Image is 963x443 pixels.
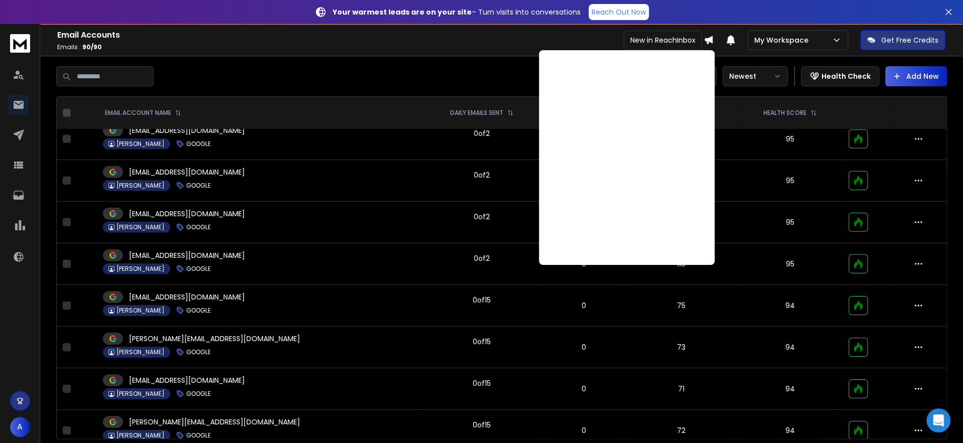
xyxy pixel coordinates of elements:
p: [EMAIL_ADDRESS][DOMAIN_NAME] [129,167,245,177]
td: 94 [737,327,843,368]
div: 0 of 15 [473,295,491,305]
div: New in ReachInbox [624,31,702,50]
p: [EMAIL_ADDRESS][DOMAIN_NAME] [129,209,245,219]
td: 95 [737,202,843,243]
p: GOOGLE [186,431,211,439]
p: [EMAIL_ADDRESS][DOMAIN_NAME] [129,125,245,135]
div: 0 of 15 [473,420,491,430]
p: – Turn visits into conversations [333,7,581,17]
div: EMAIL ACCOUNT NAME [105,109,181,117]
td: 95 [737,118,843,160]
p: 0 [548,384,620,394]
td: 95 [737,243,843,285]
p: DAILY EMAILS SENT [450,109,503,117]
div: 0 of 2 [474,128,490,138]
p: Emails : [57,43,704,51]
strong: Your warmest leads are on your site [333,7,472,17]
td: 94 [737,368,843,410]
p: 0 [548,301,620,311]
p: HEALTH SCORE [763,109,806,117]
button: Health Check [801,66,879,86]
td: 94 [737,285,843,327]
p: Health Check [821,71,871,81]
div: Open Intercom Messenger [926,408,950,432]
p: [PERSON_NAME] [116,182,165,190]
img: logo [10,34,30,53]
td: 95 [737,160,843,202]
p: GOOGLE [186,182,211,190]
p: [PERSON_NAME] [116,390,165,398]
p: [PERSON_NAME] [116,348,165,356]
p: Get Free Credits [881,35,938,45]
div: 0 of 2 [474,212,490,222]
p: 0 [548,342,620,352]
p: GOOGLE [186,223,211,231]
a: Reach Out Now [589,4,649,20]
p: GOOGLE [186,307,211,315]
div: 0 of 15 [473,378,491,388]
p: GOOGLE [186,390,211,398]
td: 71 [626,368,737,410]
p: [EMAIL_ADDRESS][DOMAIN_NAME] [129,292,245,302]
p: 0 [548,425,620,435]
p: GOOGLE [186,140,211,148]
h1: Email Accounts [57,29,704,41]
p: [PERSON_NAME] [116,223,165,231]
td: 75 [626,285,737,327]
div: 0 of 2 [474,253,490,263]
p: Reach Out Now [592,7,646,17]
p: [PERSON_NAME] [116,307,165,315]
button: Newest [723,66,788,86]
button: A [10,417,30,437]
p: [PERSON_NAME] [116,431,165,439]
p: GOOGLE [186,348,211,356]
p: [PERSON_NAME][EMAIL_ADDRESS][DOMAIN_NAME] [129,334,300,344]
button: Add New [885,66,947,86]
p: My Workspace [754,35,812,45]
p: GOOGLE [186,265,211,273]
p: [PERSON_NAME] [116,140,165,148]
p: [PERSON_NAME][EMAIL_ADDRESS][DOMAIN_NAME] [129,417,300,427]
p: [EMAIL_ADDRESS][DOMAIN_NAME] [129,250,245,260]
button: Get Free Credits [860,30,945,50]
span: 90 / 90 [82,43,102,51]
td: 73 [626,327,737,368]
div: 0 of 15 [473,337,491,347]
div: 0 of 2 [474,170,490,180]
p: [PERSON_NAME] [116,265,165,273]
p: [EMAIL_ADDRESS][DOMAIN_NAME] [129,375,245,385]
